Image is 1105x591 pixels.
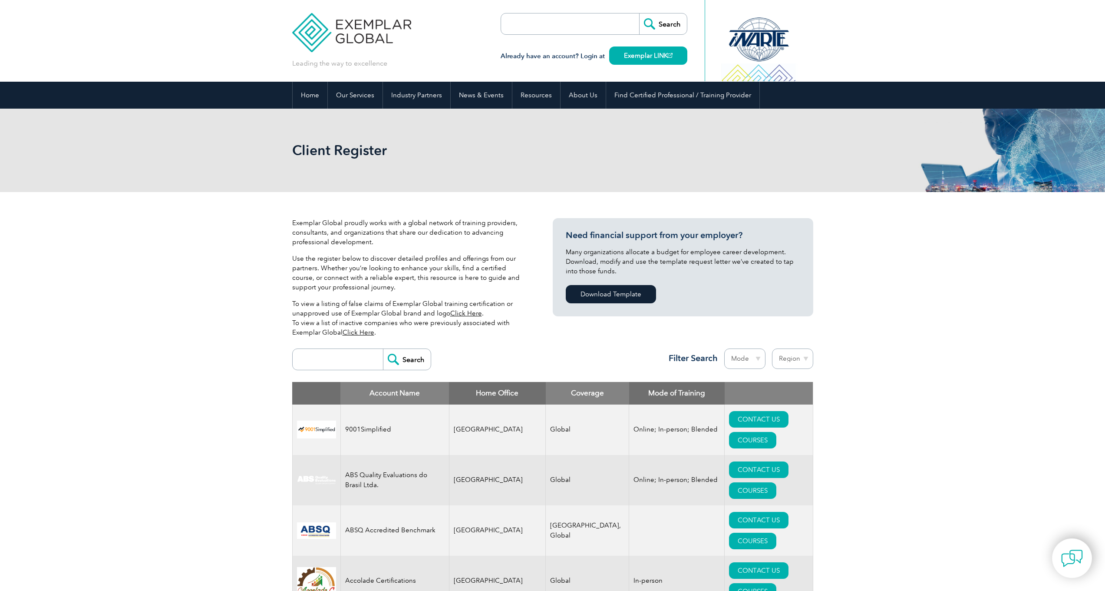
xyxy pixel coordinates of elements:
a: News & Events [451,82,512,109]
td: 9001Simplified [340,405,449,455]
img: cc24547b-a6e0-e911-a812-000d3a795b83-logo.png [297,522,336,539]
td: [GEOGRAPHIC_DATA] [449,455,546,505]
a: CONTACT US [729,411,788,428]
img: contact-chat.png [1061,548,1083,569]
a: CONTACT US [729,462,788,478]
th: Coverage: activate to sort column ascending [546,382,629,405]
a: Our Services [328,82,383,109]
h3: Already have an account? Login at [501,51,687,62]
td: [GEOGRAPHIC_DATA] [449,405,546,455]
a: Click Here [343,329,374,336]
a: About Us [561,82,606,109]
h2: Client Register [292,143,657,157]
td: Global [546,455,629,505]
p: Leading the way to excellence [292,59,387,68]
a: Resources [512,82,560,109]
a: COURSES [729,533,776,549]
a: Home [293,82,327,109]
h3: Filter Search [663,353,718,364]
img: 37c9c059-616f-eb11-a812-002248153038-logo.png [297,421,336,438]
a: CONTACT US [729,512,788,528]
img: c92924ac-d9bc-ea11-a814-000d3a79823d-logo.jpg [297,475,336,485]
td: [GEOGRAPHIC_DATA], Global [546,505,629,556]
a: CONTACT US [729,562,788,579]
a: COURSES [729,432,776,448]
input: Search [383,349,431,370]
th: : activate to sort column ascending [725,382,813,405]
a: Download Template [566,285,656,303]
img: open_square.png [668,53,673,58]
td: [GEOGRAPHIC_DATA] [449,505,546,556]
a: COURSES [729,482,776,499]
a: Find Certified Professional / Training Provider [606,82,759,109]
input: Search [639,13,687,34]
h3: Need financial support from your employer? [566,230,800,241]
p: Use the register below to discover detailed profiles and offerings from our partners. Whether you... [292,254,527,292]
td: Global [546,405,629,455]
a: Click Here [450,309,482,317]
p: Exemplar Global proudly works with a global network of training providers, consultants, and organ... [292,218,527,247]
th: Mode of Training: activate to sort column ascending [629,382,725,405]
td: ABSQ Accredited Benchmark [340,505,449,556]
th: Home Office: activate to sort column ascending [449,382,546,405]
a: Industry Partners [383,82,450,109]
a: Exemplar LINK [609,46,687,65]
td: Online; In-person; Blended [629,455,725,505]
th: Account Name: activate to sort column descending [340,382,449,405]
p: Many organizations allocate a budget for employee career development. Download, modify and use th... [566,247,800,276]
p: To view a listing of false claims of Exemplar Global training certification or unapproved use of ... [292,299,527,337]
td: Online; In-person; Blended [629,405,725,455]
td: ABS Quality Evaluations do Brasil Ltda. [340,455,449,505]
